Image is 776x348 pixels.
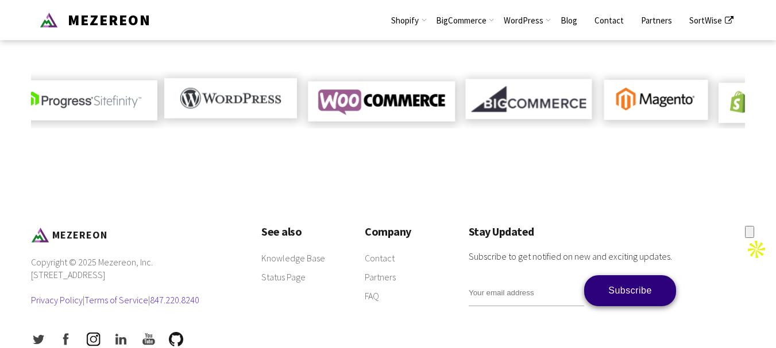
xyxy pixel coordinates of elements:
[59,332,73,346] img: Facebook
[114,332,128,346] img: LinkedIn
[31,332,45,346] img: Twitter
[86,332,101,347] img: Instagram
[584,275,676,306] input: Subscribe
[745,238,768,261] img: Apollo
[365,271,396,284] a: Partners
[469,249,676,275] p: Subscribe to get notified on new and exciting updates.
[469,280,584,306] input: Your email address
[169,332,183,346] img: Github
[150,294,199,306] a: 847.220.8240
[261,271,306,284] a: Status Page
[365,290,379,303] a: FAQ
[40,11,58,29] img: Mezereon
[31,294,83,306] a: Privacy Policy
[141,332,156,346] img: Youtube
[62,10,151,29] span: MEZEREON
[31,256,238,318] p: Copyright © 2025 Mezereon, Inc. [STREET_ADDRESS] | |
[31,9,151,28] a: Mezereon MEZEREON
[84,294,148,306] a: Terms of Service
